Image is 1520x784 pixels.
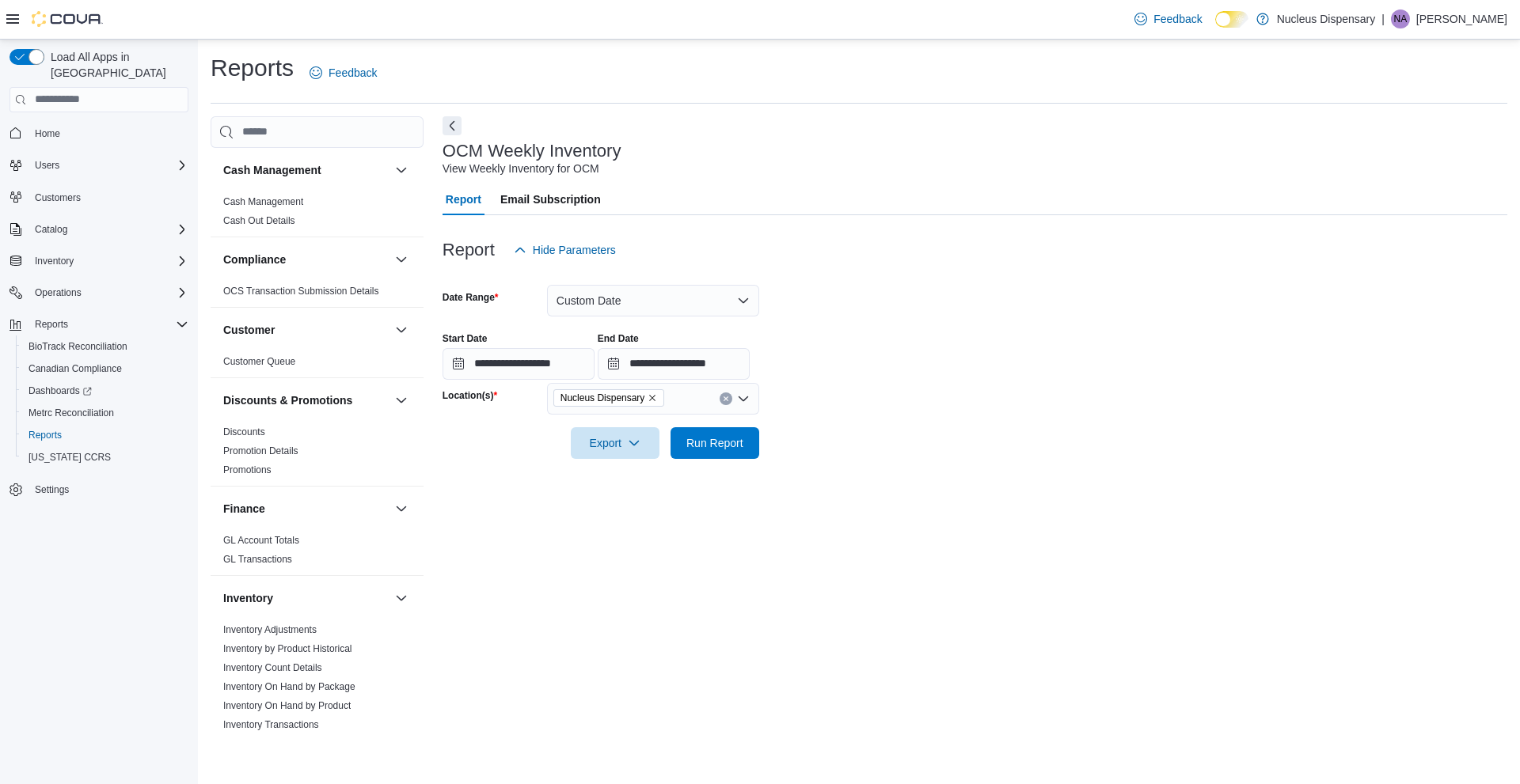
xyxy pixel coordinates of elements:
[22,381,188,400] span: Dashboards
[28,451,111,464] span: [US_STATE] CCRS
[22,403,120,422] a: Metrc Reconciliation
[211,422,424,486] div: Discounts & Promotions
[223,624,317,635] a: Inventory Adjustments
[16,446,195,468] button: [US_STATE] CCRS
[223,392,352,408] h3: Discounts & Promotions
[223,623,317,636] span: Inventory Adjustments
[443,161,599,177] div: View Weekly Inventory for OCM
[223,501,265,517] h3: Finance
[223,162,321,178] h3: Cash Management
[223,590,273,606] h3: Inventory
[223,642,352,655] span: Inventory by Product Historical
[648,393,657,403] button: Remove Nucleus Dispensary from selection in this group
[223,464,272,476] span: Promotions
[329,65,377,81] span: Feedback
[598,332,639,345] label: End Date
[3,313,195,335] button: Reports
[1381,9,1385,28] p: |
[223,681,355,692] a: Inventory On Hand by Package
[16,424,195,446] button: Reports
[28,124,66,143] a: Home
[392,589,411,608] button: Inventory
[392,161,411,180] button: Cash Management
[22,448,117,467] a: [US_STATE] CCRS
[211,52,294,84] h1: Reports
[223,426,265,438] span: Discounts
[553,389,665,407] span: Nucleus Dispensary
[223,252,389,267] button: Compliance
[223,252,286,267] h3: Compliance
[533,242,616,258] span: Hide Parameters
[223,322,275,338] h3: Customer
[9,116,188,543] nav: Complex example
[35,191,81,204] span: Customers
[223,553,292,566] span: GL Transactions
[35,255,74,267] span: Inventory
[223,590,389,606] button: Inventory
[223,661,322,674] span: Inventory Count Details
[223,322,389,338] button: Customer
[392,320,411,339] button: Customer
[223,680,355,693] span: Inventory On Hand by Package
[223,286,379,297] a: OCS Transaction Submission Details
[22,359,188,378] span: Canadian Compliance
[1215,11,1248,28] input: Dark Mode
[1153,11,1202,27] span: Feedback
[223,643,352,654] a: Inventory by Product Historical
[580,427,650,459] span: Export
[28,429,62,441] span: Reports
[223,356,295,367] a: Customer Queue
[392,391,411,410] button: Discounts & Promotions
[547,285,759,316] button: Custom Date
[35,223,67,236] span: Catalog
[28,479,188,499] span: Settings
[443,291,499,304] label: Date Range
[223,355,295,368] span: Customer Queue
[686,435,743,451] span: Run Report
[223,501,389,517] button: Finance
[28,156,66,175] button: Users
[223,285,379,297] span: OCS Transaction Submission Details
[443,332,488,345] label: Start Date
[671,427,759,459] button: Run Report
[16,402,195,424] button: Metrc Reconciliation
[35,159,59,172] span: Users
[737,392,750,405] button: Open list of options
[223,196,303,207] a: Cash Management
[1394,9,1408,28] span: NA
[223,426,265,437] a: Discounts
[303,57,383,89] a: Feedback
[3,186,195,209] button: Customers
[22,448,188,467] span: Washington CCRS
[28,123,188,143] span: Home
[571,427,659,459] button: Export
[223,662,322,673] a: Inventory Count Details
[392,250,411,269] button: Compliance
[22,403,188,422] span: Metrc Reconciliation
[3,218,195,241] button: Catalog
[28,252,80,271] button: Inventory
[443,348,595,380] input: Press the down key to open a popover containing a calendar.
[223,699,351,712] span: Inventory On Hand by Product
[3,282,195,304] button: Operations
[223,535,299,546] a: GL Account Totals
[28,384,92,397] span: Dashboards
[28,220,188,239] span: Catalog
[223,214,295,227] span: Cash Out Details
[507,234,622,266] button: Hide Parameters
[223,464,272,475] a: Promotions
[1128,3,1208,35] a: Feedback
[28,283,88,302] button: Operations
[28,407,114,419] span: Metrc Reconciliation
[223,700,351,711] a: Inventory On Hand by Product
[3,478,195,501] button: Settings
[223,719,319,730] a: Inventory Transactions
[22,426,68,445] a: Reports
[1277,9,1376,28] p: Nucleus Dispensary
[1416,9,1507,28] p: [PERSON_NAME]
[22,426,188,445] span: Reports
[22,337,134,356] a: BioTrack Reconciliation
